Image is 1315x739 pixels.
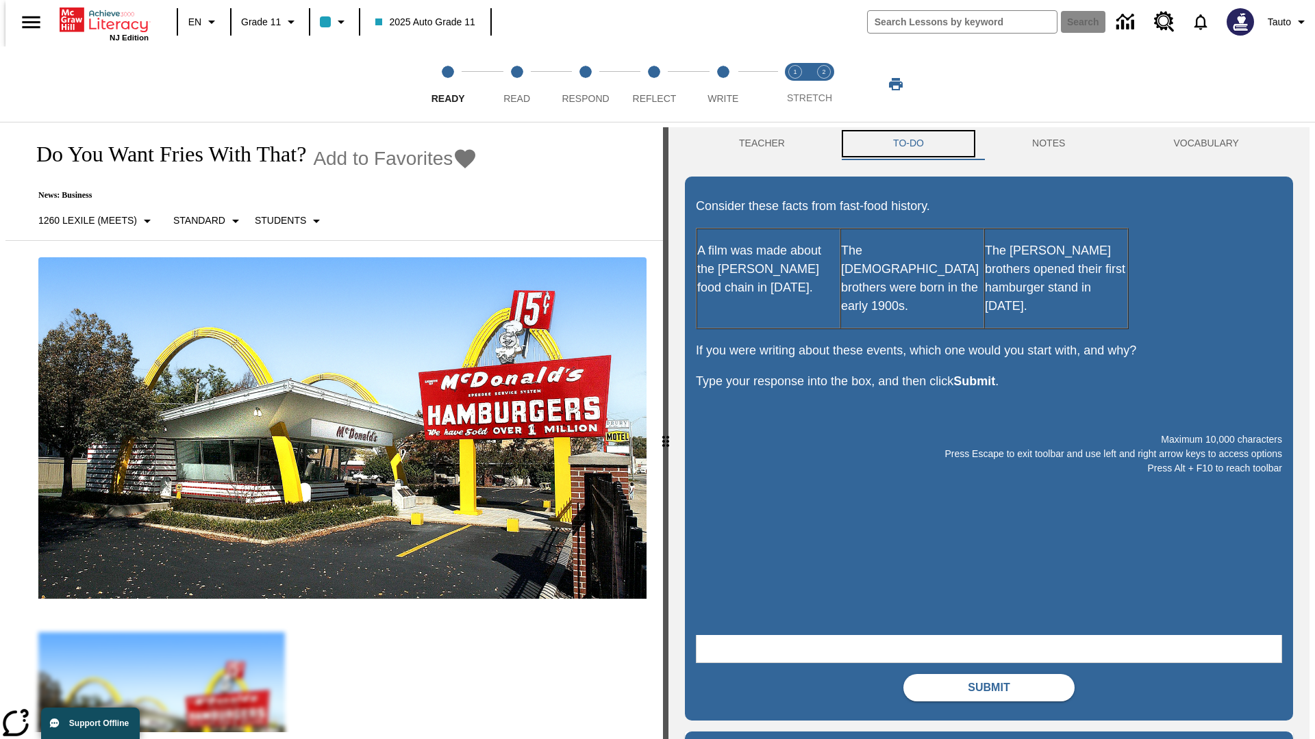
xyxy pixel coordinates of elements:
[1119,127,1293,160] button: VOCABULARY
[696,447,1282,461] p: Press Escape to exit toolbar and use left and right arrow keys to access options
[985,242,1127,315] p: The [PERSON_NAME] brothers opened their first hamburger stand in [DATE].
[60,5,149,42] div: Home
[546,47,625,122] button: Respond step 3 of 5
[22,142,306,167] h1: Do You Want Fries With That?
[793,68,797,75] text: 1
[313,148,453,170] span: Add to Favorites
[314,10,355,34] button: Class color is light blue. Change class color
[241,15,281,29] span: Grade 11
[775,47,815,122] button: Stretch Read step 1 of 2
[903,674,1075,701] button: Submit
[173,213,225,228] p: Standard
[668,127,1310,739] div: activity
[697,242,840,297] p: A film was made about the [PERSON_NAME] food chain in [DATE].
[953,374,995,388] strong: Submit
[69,718,129,728] span: Support Offline
[1268,15,1291,29] span: Tauto
[633,93,677,104] span: Reflect
[839,127,978,160] button: TO-DO
[787,92,832,103] span: STRETCH
[1218,4,1262,40] button: Select a new avatar
[431,93,465,104] span: Ready
[822,68,825,75] text: 2
[978,127,1119,160] button: NOTES
[11,2,51,42] button: Open side menu
[503,93,530,104] span: Read
[696,341,1282,360] p: If you were writing about these events, which one would you start with, and why?
[22,190,477,200] p: News: Business
[408,47,488,122] button: Ready step 1 of 5
[38,257,647,599] img: One of the first McDonald's stores, with the iconic red sign and golden arches.
[41,708,140,739] button: Support Offline
[685,127,839,160] button: Teacher
[33,209,161,233] button: Select Lexile, 1260 Lexile (Meets)
[804,47,844,122] button: Stretch Respond step 2 of 2
[1146,3,1183,40] a: Resource Center, Will open in new tab
[5,127,663,732] div: reading
[868,11,1057,33] input: search field
[684,47,763,122] button: Write step 5 of 5
[182,10,226,34] button: Language: EN, Select a language
[1262,10,1315,34] button: Profile/Settings
[249,209,330,233] button: Select Student
[841,242,984,315] p: The [DEMOGRAPHIC_DATA] brothers were born in the early 1900s.
[696,197,1282,216] p: Consider these facts from fast-food history.
[375,15,475,29] span: 2025 Auto Grade 11
[313,146,477,170] button: Add to Favorites - Do You Want Fries With That?
[874,72,918,96] button: Print
[614,47,694,122] button: Reflect step 4 of 5
[696,432,1282,447] p: Maximum 10,000 characters
[696,372,1282,391] p: Type your response into the box, and then click .
[188,15,201,29] span: EN
[1227,8,1254,36] img: Avatar
[1183,4,1218,40] a: Notifications
[168,209,249,233] button: Scaffolds, Standard
[562,93,609,104] span: Respond
[696,461,1282,476] p: Press Alt + F10 to reach toolbar
[707,93,738,104] span: Write
[38,213,137,228] p: 1260 Lexile (Meets)
[110,34,149,42] span: NJ Edition
[236,10,305,34] button: Grade: Grade 11, Select a grade
[5,11,200,23] body: Maximum 10,000 characters Press Escape to exit toolbar and use left and right arrow keys to acces...
[255,213,306,228] p: Students
[1108,3,1146,41] a: Data Center
[663,127,668,739] div: Press Enter or Spacebar and then press right and left arrow keys to move the slider
[685,127,1293,160] div: Instructional Panel Tabs
[477,47,556,122] button: Read step 2 of 5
